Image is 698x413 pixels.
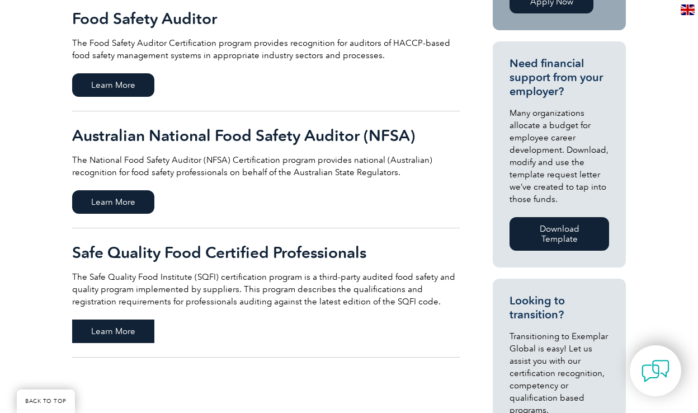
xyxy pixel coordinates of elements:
[642,357,669,385] img: contact-chat.png
[72,271,460,308] p: The Safe Quality Food Institute (SQFI) certification program is a third-party audited food safety...
[72,154,460,179] p: The National Food Safety Auditor (NFSA) Certification program provides national (Australian) reco...
[510,107,609,205] p: Many organizations allocate a budget for employee career development. Download, modify and use th...
[72,320,154,343] span: Learn More
[72,243,460,261] h2: Safe Quality Food Certified Professionals
[681,4,695,15] img: en
[72,73,154,97] span: Learn More
[72,111,460,228] a: Australian National Food Safety Auditor (NFSA) The National Food Safety Auditor (NFSA) Certificat...
[17,389,75,413] a: BACK TO TOP
[72,190,154,214] span: Learn More
[510,294,609,322] h3: Looking to transition?
[510,217,609,251] a: Download Template
[72,37,460,62] p: The Food Safety Auditor Certification program provides recognition for auditors of HACCP-based fo...
[72,228,460,358] a: Safe Quality Food Certified Professionals The Safe Quality Food Institute (SQFI) certification pr...
[72,126,460,144] h2: Australian National Food Safety Auditor (NFSA)
[510,57,609,98] h3: Need financial support from your employer?
[72,10,460,27] h2: Food Safety Auditor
